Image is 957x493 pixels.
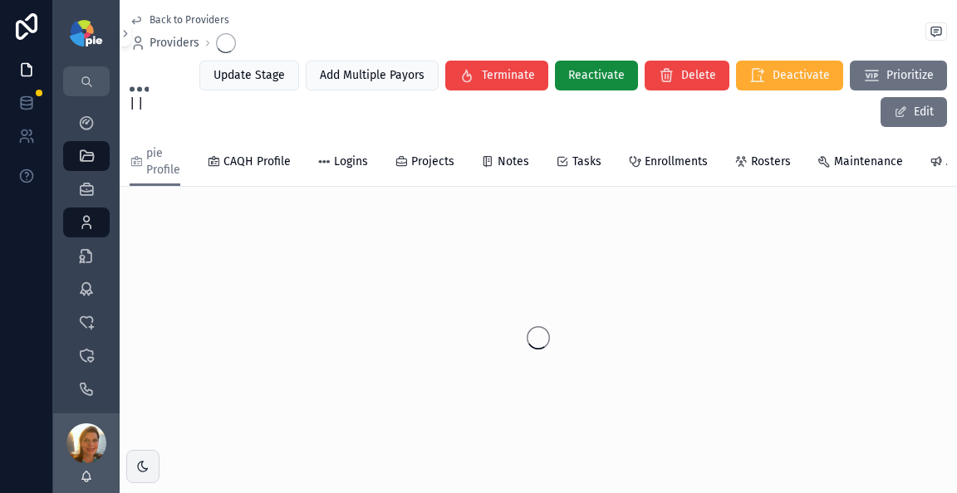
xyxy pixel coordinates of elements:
[223,154,291,170] span: CAQH Profile
[306,61,439,90] button: Add Multiple Payors
[130,94,149,114] span: | |
[555,61,638,90] button: Reactivate
[628,147,708,180] a: Enrollments
[146,145,180,178] span: pie Profile
[850,61,947,90] button: Prioritize
[773,67,830,84] span: Deactivate
[130,13,229,27] a: Back to Providers
[568,67,625,84] span: Reactivate
[213,67,285,84] span: Update Stage
[70,20,102,46] img: App logo
[482,67,535,84] span: Terminate
[734,147,791,180] a: Rosters
[556,147,601,180] a: Tasks
[207,147,291,180] a: CAQH Profile
[334,154,368,170] span: Logins
[445,61,548,90] button: Terminate
[411,154,454,170] span: Projects
[736,61,843,90] button: Deactivate
[881,97,947,127] button: Edit
[681,67,716,84] span: Delete
[481,147,529,180] a: Notes
[130,139,180,187] a: pie Profile
[572,154,601,170] span: Tasks
[645,154,708,170] span: Enrollments
[395,147,454,180] a: Projects
[817,147,903,180] a: Maintenance
[150,13,229,27] span: Back to Providers
[199,61,299,90] button: Update Stage
[751,154,791,170] span: Rosters
[320,67,425,84] span: Add Multiple Payors
[317,147,368,180] a: Logins
[498,154,529,170] span: Notes
[645,61,729,90] button: Delete
[150,35,199,51] span: Providers
[834,154,903,170] span: Maintenance
[130,35,199,51] a: Providers
[886,67,934,84] span: Prioritize
[53,96,120,413] div: scrollable content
